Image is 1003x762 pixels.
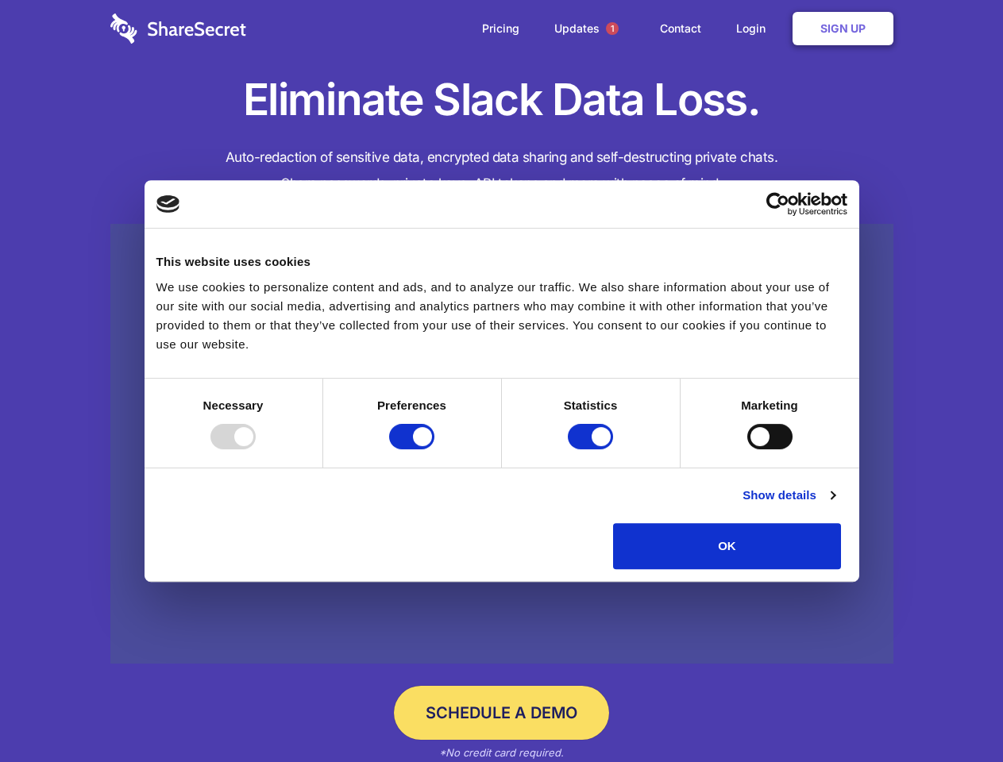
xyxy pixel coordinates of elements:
div: This website uses cookies [156,252,847,271]
em: *No credit card required. [439,746,564,759]
strong: Necessary [203,398,264,412]
strong: Preferences [377,398,446,412]
a: Wistia video thumbnail [110,224,893,664]
a: Show details [743,486,835,505]
h1: Eliminate Slack Data Loss. [110,71,893,129]
a: Usercentrics Cookiebot - opens in a new window [708,192,847,216]
h4: Auto-redaction of sensitive data, encrypted data sharing and self-destructing private chats. Shar... [110,144,893,197]
a: Sign Up [793,12,893,45]
img: logo [156,195,180,213]
a: Schedule a Demo [394,686,609,740]
span: 1 [606,22,619,35]
button: OK [613,523,841,569]
strong: Statistics [564,398,618,412]
a: Login [720,4,789,53]
div: We use cookies to personalize content and ads, and to analyze our traffic. We also share informat... [156,278,847,354]
strong: Marketing [741,398,798,412]
img: logo-wordmark-white-trans-d4663122ce5f474addd5e946df7df03e33cb6a1c49d2221995e7729f52c070b2.svg [110,13,246,44]
a: Contact [644,4,717,53]
a: Pricing [466,4,535,53]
